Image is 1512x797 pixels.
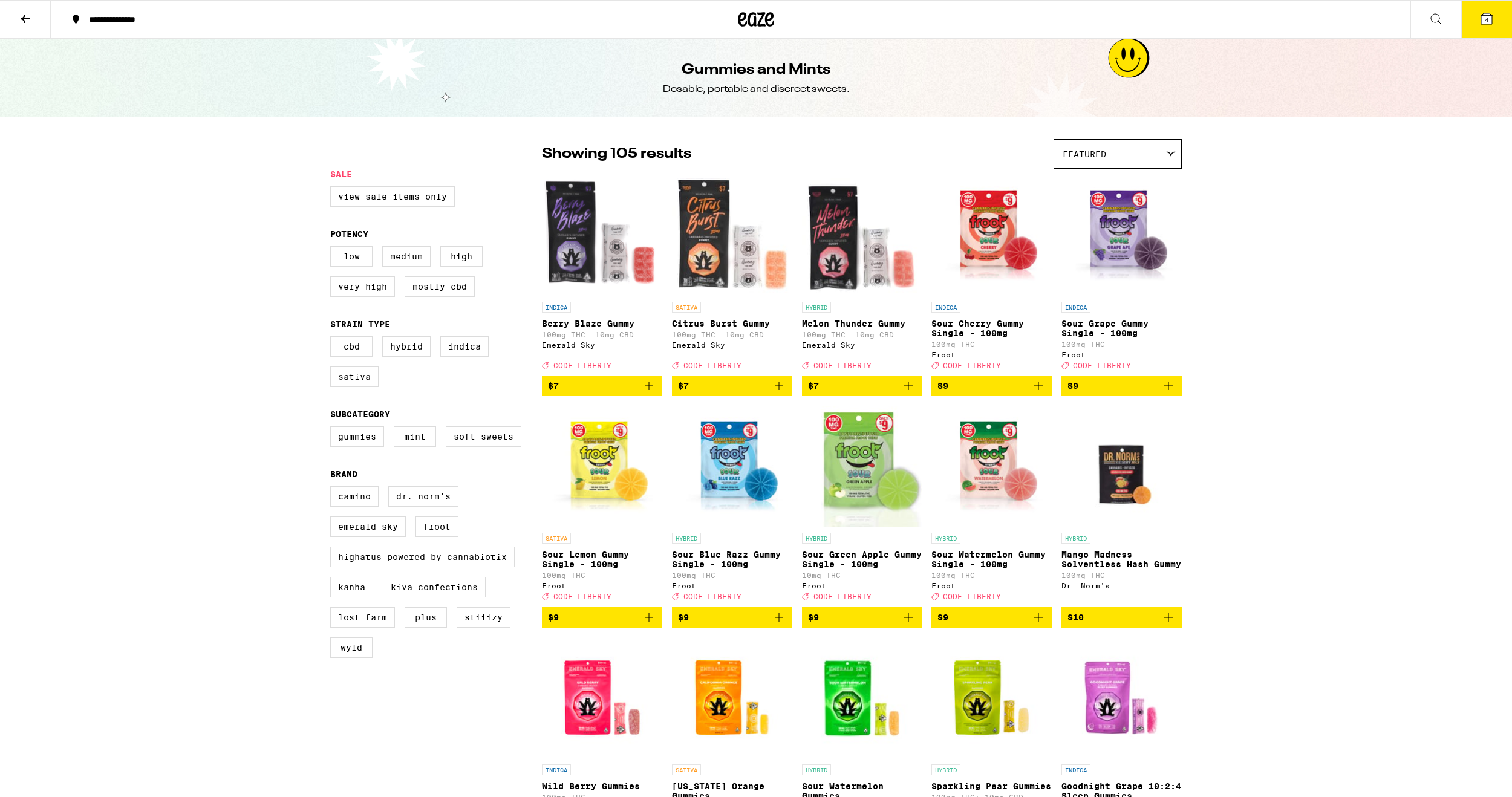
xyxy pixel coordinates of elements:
span: CODE LIBERTY [553,593,611,601]
span: CODE LIBERTY [813,362,872,369]
p: Sour Grape Gummy Single - 100mg [1061,319,1182,338]
label: Froot [415,516,458,537]
p: 100mg THC [931,571,1052,579]
button: Add to bag [672,607,792,628]
label: Sativa [330,366,379,387]
label: Dr. Norm's [388,486,458,507]
label: Mint [394,426,436,447]
img: Emerald Sky - Goodnight Grape 10:2:4 Sleep Gummies [1061,637,1182,758]
p: 100mg THC [931,340,1052,348]
div: Emerald Sky [802,341,922,349]
label: Mostly CBD [405,276,475,297]
img: Emerald Sky - Sparkling Pear Gummies [931,637,1052,758]
span: CODE LIBERTY [943,593,1001,601]
img: Froot - Sour Grape Gummy Single - 100mg [1061,175,1182,296]
label: Low [330,246,373,267]
legend: Brand [330,469,357,479]
button: Add to bag [802,607,922,628]
p: HYBRID [802,302,831,313]
label: STIIIZY [457,607,510,628]
span: CODE LIBERTY [1073,362,1131,369]
label: PLUS [405,607,447,628]
p: Citrus Burst Gummy [672,319,792,328]
p: Berry Blaze Gummy [542,319,662,328]
button: 4 [1461,1,1512,38]
label: Very High [330,276,395,297]
p: HYBRID [802,764,831,775]
span: CODE LIBERTY [553,362,611,369]
span: $9 [548,613,559,622]
label: Camino [330,486,379,507]
img: Emerald Sky - Wild Berry Gummies [542,637,662,758]
p: HYBRID [931,533,960,544]
legend: Sale [330,169,352,179]
p: Sour Watermelon Gummy Single - 100mg [931,550,1052,569]
p: 100mg THC: 10mg CBD [542,331,662,339]
label: Kanha [330,577,373,597]
img: Froot - Sour Cherry Gummy Single - 100mg [931,175,1052,296]
span: CODE LIBERTY [943,362,1001,369]
div: Froot [802,582,922,590]
p: INDICA [542,302,571,313]
img: Emerald Sky - California Orange Gummies [672,637,792,758]
button: Add to bag [802,376,922,396]
label: Hybrid [382,336,431,357]
p: HYBRID [1061,533,1090,544]
p: Mango Madness Solventless Hash Gummy [1061,550,1182,569]
span: CODE LIBERTY [683,593,741,601]
span: $9 [937,381,948,391]
div: Emerald Sky [672,341,792,349]
div: Dosable, portable and discreet sweets. [663,83,850,96]
label: Soft Sweets [446,426,521,447]
a: Open page for Berry Blaze Gummy from Emerald Sky [542,175,662,376]
label: Gummies [330,426,384,447]
label: Highatus Powered by Cannabiotix [330,547,515,567]
label: Kiva Confections [383,577,486,597]
p: INDICA [1061,764,1090,775]
h1: Gummies and Mints [682,60,830,80]
p: INDICA [931,302,960,313]
img: Emerald Sky - Citrus Burst Gummy [672,175,792,296]
p: Wild Berry Gummies [542,781,662,791]
a: Open page for Sour Cherry Gummy Single - 100mg from Froot [931,175,1052,376]
a: Open page for Sour Lemon Gummy Single - 100mg from Froot [542,406,662,607]
div: Emerald Sky [542,341,662,349]
label: WYLD [330,637,373,658]
button: Add to bag [931,607,1052,628]
span: $9 [678,613,689,622]
div: Froot [931,582,1052,590]
label: Emerald Sky [330,516,406,537]
p: Melon Thunder Gummy [802,319,922,328]
a: Open page for Citrus Burst Gummy from Emerald Sky [672,175,792,376]
p: INDICA [1061,302,1090,313]
a: Open page for Melon Thunder Gummy from Emerald Sky [802,175,922,376]
span: $7 [808,381,819,391]
span: $9 [1067,381,1078,391]
p: SATIVA [672,302,701,313]
span: Featured [1063,149,1106,159]
p: 10mg THC [802,571,922,579]
label: Lost Farm [330,607,395,628]
div: Froot [542,582,662,590]
p: Showing 105 results [542,144,691,164]
p: 100mg THC: 10mg CBD [672,331,792,339]
img: Froot - Sour Lemon Gummy Single - 100mg [542,406,662,527]
legend: Strain Type [330,319,390,329]
p: Sparkling Pear Gummies [931,781,1052,791]
a: Open page for Mango Madness Solventless Hash Gummy from Dr. Norm's [1061,406,1182,607]
p: Sour Cherry Gummy Single - 100mg [931,319,1052,338]
legend: Potency [330,229,368,239]
p: Sour Blue Razz Gummy Single - 100mg [672,550,792,569]
img: Emerald Sky - Melon Thunder Gummy [802,175,922,296]
label: CBD [330,336,373,357]
span: $9 [937,613,948,622]
p: SATIVA [672,764,701,775]
button: Add to bag [542,376,662,396]
div: Froot [931,351,1052,359]
p: HYBRID [802,533,831,544]
button: Add to bag [931,376,1052,396]
img: Froot - Sour Blue Razz Gummy Single - 100mg [672,406,792,527]
img: Froot - Sour Green Apple Gummy Single - 100mg [802,406,922,527]
p: Sour Lemon Gummy Single - 100mg [542,550,662,569]
label: Indica [440,336,489,357]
